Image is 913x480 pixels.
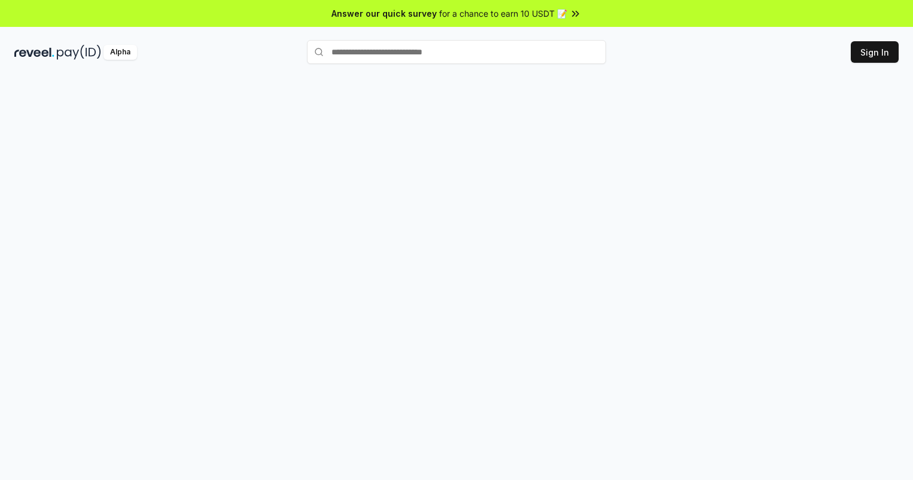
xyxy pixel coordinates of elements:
span: Answer our quick survey [331,7,437,20]
img: reveel_dark [14,45,54,60]
div: Alpha [104,45,137,60]
span: for a chance to earn 10 USDT 📝 [439,7,567,20]
img: pay_id [57,45,101,60]
button: Sign In [851,41,899,63]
